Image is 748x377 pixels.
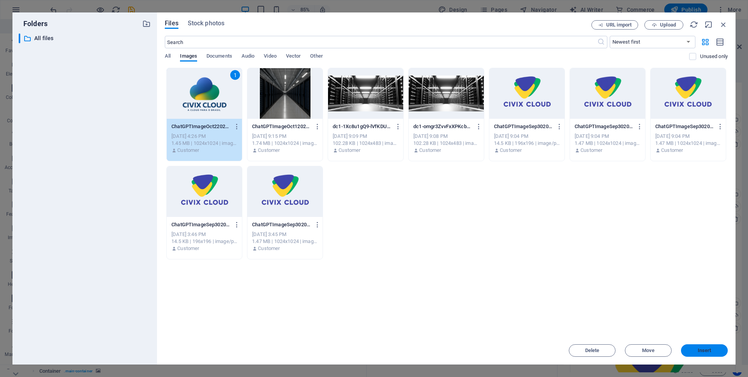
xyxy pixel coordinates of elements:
p: ChatGPTImageSep30202510_20_59AM-RGcGeifogN-mRbNWTkcxlA-ppxbnPxFp2qKtUZjfr4rwA.png [494,123,552,130]
span: Move [642,348,654,353]
i: Minimize [704,20,713,29]
i: Reload [690,20,698,29]
button: Move [625,344,672,357]
p: ChatGPTImageSep30202510_20_59AM-RGcGeifogN-mRbNWTkcxlA.png [252,221,310,228]
p: Customer [177,245,199,252]
p: Customer [419,147,441,154]
input: Search [165,36,597,48]
i: Create new folder [142,19,151,28]
p: Customer [339,147,360,154]
p: dc1-omgr3ZvvFxXPKcb461xJuA.jpg [413,123,472,130]
p: Displays only files that are not in use on the website. Files added during this session can still... [700,53,728,60]
p: Customer [500,147,522,154]
div: [DATE] 4:26 PM [171,133,237,140]
span: Images [180,51,197,62]
div: 1.45 MB | 1024x1024 | image/png [171,140,237,147]
span: Insert [698,348,711,353]
div: 1.47 MB | 1024x1024 | image/png [575,140,640,147]
p: Customer [580,147,602,154]
p: Customer [661,147,683,154]
span: Audio [242,51,254,62]
p: ChatGPTImageOct2202509_52_32AM-IuyuCD0pEsoknOEcc2eh-w.png [171,123,230,130]
span: Vector [286,51,301,62]
span: Delete [585,348,600,353]
div: 14.5 KB | 196x196 | image/png [494,140,560,147]
p: All files [34,34,136,43]
span: Stock photos [188,19,224,28]
div: 1.47 MB | 1024x1024 | image/png [655,140,721,147]
p: ChatGPTImageSep30202510_20_59AM-RGcGeifogN-mRbNWTkcxlA-KGAgMVUlrs6W7TR2eJNDUw.png [171,221,230,228]
div: 1.47 MB | 1024x1024 | image/png [252,238,318,245]
div: [DATE] 3:45 PM [252,231,318,238]
div: 102.28 KB | 1024x483 | image/jpeg [333,140,399,147]
p: Customer [258,147,280,154]
p: Folders [19,19,48,29]
div: 1 [230,70,240,80]
p: ChatGPTImageSep30202510_20_59AM-BlQaMM98MBfRJk6UMccIMA.png [575,123,633,130]
p: ChatGPTImageOct1202504_15_37PM-vX29z4i623RIiLcE5Gs1YA.png [252,123,310,130]
span: Documents [206,51,232,62]
p: Customer [258,245,280,252]
span: Upload [660,23,676,27]
div: [DATE] 3:46 PM [171,231,237,238]
p: dc1-1Xc8u1gQ9-lVfKDUZZsjUA.jpg [333,123,391,130]
span: Video [264,51,276,62]
p: ChatGPTImageSep30202510_20_59AM-cOTNXHeMY8uwQ6Qss5pQtw.png [655,123,714,130]
div: [DATE] 9:04 PM [655,133,721,140]
span: URL import [606,23,632,27]
p: Customer [177,147,199,154]
button: Upload [644,20,683,30]
div: [DATE] 9:08 PM [413,133,479,140]
span: All [165,51,171,62]
div: [DATE] 9:09 PM [333,133,399,140]
div: 14.5 KB | 196x196 | image/png [171,238,237,245]
div: [DATE] 9:15 PM [252,133,318,140]
div: 1.74 MB | 1024x1024 | image/png [252,140,318,147]
div: [DATE] 9:04 PM [575,133,640,140]
span: Files [165,19,178,28]
span: Other [310,51,323,62]
button: Delete [569,344,616,357]
div: [DATE] 9:04 PM [494,133,560,140]
div: ​ [19,33,20,43]
button: URL import [591,20,638,30]
div: 102.28 KB | 1024x483 | image/jpeg [413,140,479,147]
button: Insert [681,344,728,357]
i: Close [719,20,728,29]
